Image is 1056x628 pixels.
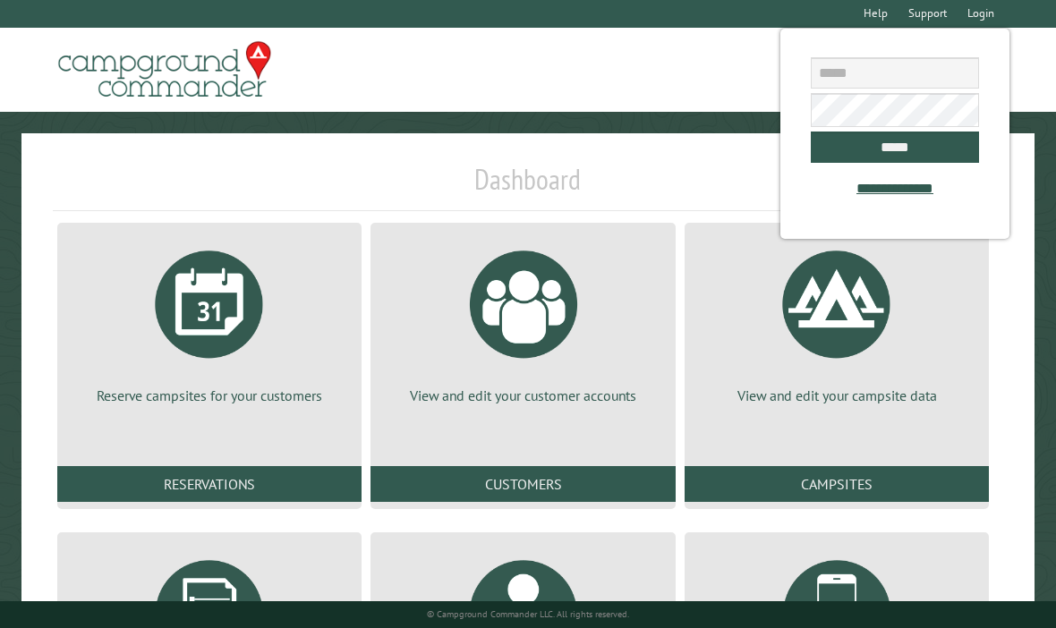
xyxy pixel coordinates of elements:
[53,35,277,105] img: Campground Commander
[392,237,653,405] a: View and edit your customer accounts
[685,466,989,502] a: Campsites
[427,608,629,620] small: © Campground Commander LLC. All rights reserved.
[57,466,362,502] a: Reservations
[53,162,1003,211] h1: Dashboard
[392,386,653,405] p: View and edit your customer accounts
[370,466,675,502] a: Customers
[706,237,967,405] a: View and edit your campsite data
[79,386,340,405] p: Reserve campsites for your customers
[706,386,967,405] p: View and edit your campsite data
[79,237,340,405] a: Reserve campsites for your customers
